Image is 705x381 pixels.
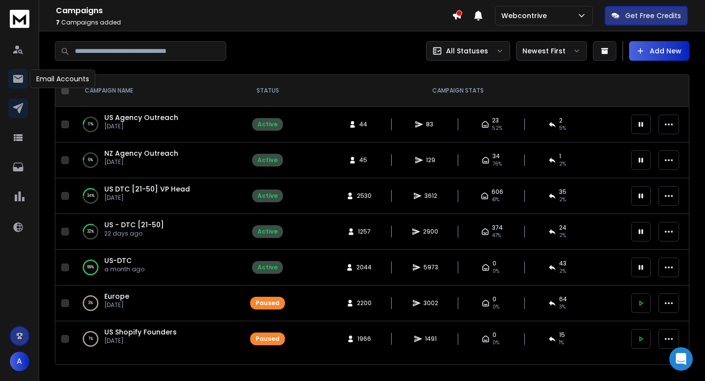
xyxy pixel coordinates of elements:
[73,107,244,143] td: 11%US Agency Outreach[DATE]
[446,46,488,56] p: All Statuses
[493,160,502,168] span: 76 %
[104,265,144,273] p: a month ago
[493,331,496,339] span: 0
[244,75,291,107] th: STATUS
[87,262,94,272] p: 99 %
[104,148,178,158] a: NZ Agency Outreach
[104,220,164,230] a: US - DTC [21-50]
[256,299,280,307] div: Paused
[629,41,689,61] button: Add New
[10,10,29,28] img: logo
[73,214,244,250] td: 32%US - DTC [21-50]22 days ago
[559,160,566,168] span: 2 %
[56,19,452,26] p: Campaigns added
[56,5,452,17] h1: Campaigns
[291,75,625,107] th: CAMPAIGN STATS
[104,194,190,202] p: [DATE]
[426,120,436,128] span: 83
[357,299,372,307] span: 2200
[559,295,567,303] span: 64
[359,120,369,128] span: 44
[625,11,681,21] p: Get Free Credits
[30,70,95,88] div: Email Accounts
[559,224,566,232] span: 24
[493,267,499,275] span: 0%
[88,119,94,129] p: 11 %
[104,301,129,309] p: [DATE]
[10,352,29,371] button: A
[559,331,565,339] span: 15
[87,227,94,237] p: 32 %
[88,155,93,165] p: 6 %
[559,196,566,204] span: 2 %
[73,286,244,321] td: 3%Europe[DATE]
[356,263,372,271] span: 2044
[492,124,502,132] span: 52 %
[258,192,278,200] div: Active
[424,192,437,200] span: 3612
[73,75,244,107] th: CAMPAIGN NAME
[492,196,499,204] span: 41 %
[559,124,566,132] span: 5 %
[669,347,693,371] div: Open Intercom Messenger
[104,184,190,194] a: US DTC [21-50] VP Head
[425,335,437,343] span: 1491
[357,192,372,200] span: 2530
[104,122,178,130] p: [DATE]
[258,120,278,128] div: Active
[559,117,563,124] span: 2
[73,178,244,214] td: 34%US DTC [21-50] VP Head[DATE]
[492,224,503,232] span: 374
[493,152,500,160] span: 34
[559,303,565,311] span: 3 %
[426,156,436,164] span: 129
[605,6,688,25] button: Get Free Credits
[73,321,244,357] td: 1%US Shopify Founders[DATE]
[493,260,496,267] span: 0
[104,291,129,301] a: Europe
[73,143,244,178] td: 6%NZ Agency Outreach[DATE]
[423,263,438,271] span: 5973
[501,11,551,21] p: Webcontrive
[104,256,132,265] a: US-DTC
[493,295,496,303] span: 0
[559,188,566,196] span: 35
[258,228,278,236] div: Active
[104,230,164,238] p: 22 days ago
[559,260,566,267] span: 43
[104,337,177,345] p: [DATE]
[73,250,244,286] td: 99%US-DTCa month ago
[256,335,280,343] div: Paused
[559,339,564,347] span: 1 %
[559,267,566,275] span: 2 %
[358,228,371,236] span: 1257
[492,188,503,196] span: 606
[492,232,501,239] span: 47 %
[493,339,499,347] span: 0%
[492,117,499,124] span: 23
[258,156,278,164] div: Active
[89,334,93,344] p: 1 %
[104,158,178,166] p: [DATE]
[88,298,93,308] p: 3 %
[104,113,178,122] a: US Agency Outreach
[258,263,278,271] div: Active
[559,232,566,239] span: 2 %
[423,299,438,307] span: 3002
[493,303,499,311] span: 0%
[516,41,587,61] button: Newest First
[423,228,438,236] span: 2900
[357,335,371,343] span: 1966
[104,327,177,337] a: US Shopify Founders
[559,152,561,160] span: 1
[359,156,369,164] span: 45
